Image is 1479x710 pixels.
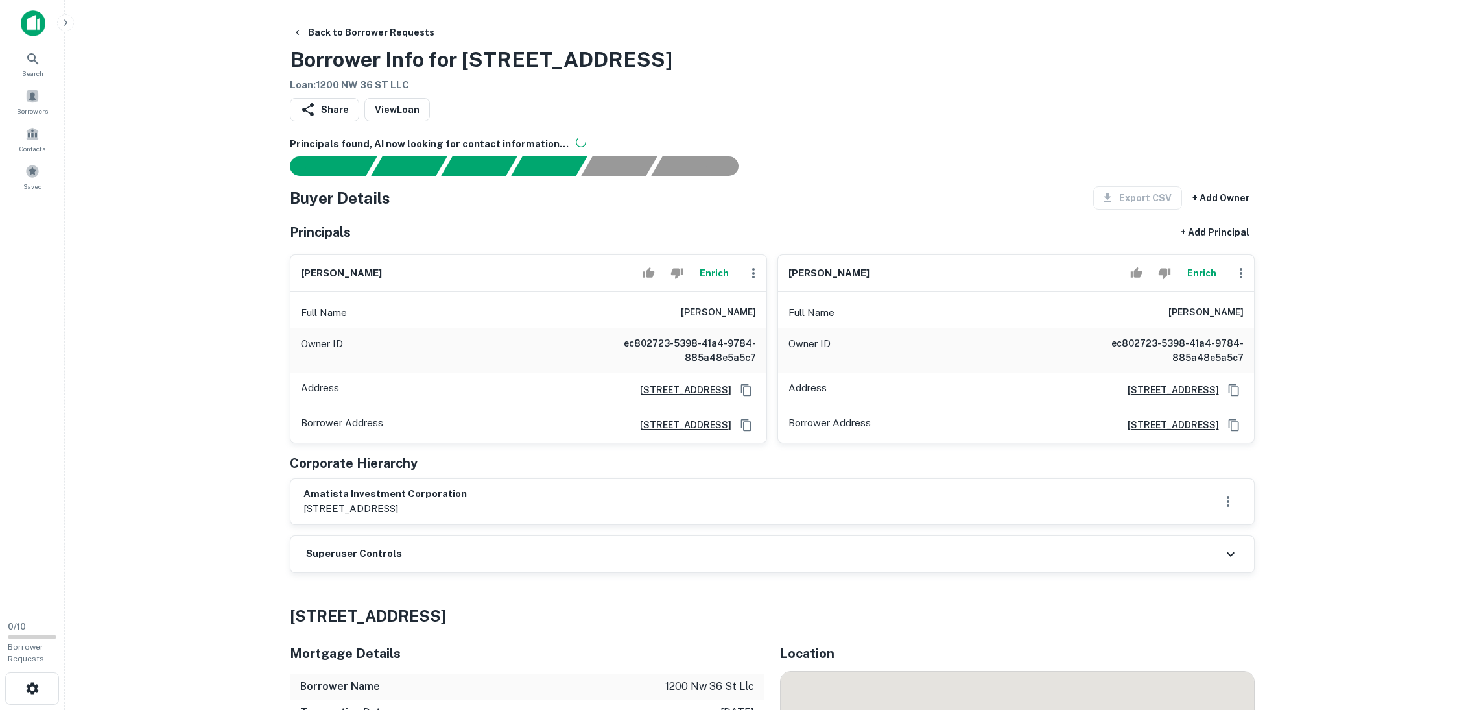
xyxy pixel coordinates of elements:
iframe: Chat Widget [1414,565,1479,627]
span: Contacts [19,143,45,154]
a: ViewLoan [364,98,430,121]
h6: ec802723-5398-41a4-9784-885a48e5a5c7 [600,336,756,365]
p: Borrower Address [301,415,383,435]
button: Back to Borrower Requests [287,21,440,44]
h6: [PERSON_NAME] [681,305,756,321]
a: Search [4,46,61,81]
a: [STREET_ADDRESS] [630,418,731,432]
div: Documents found, AI parsing details... [441,156,517,176]
h6: Principals found, AI now looking for contact information... [290,137,1255,152]
h6: [PERSON_NAME] [788,266,870,281]
span: Borrower Requests [8,643,44,663]
div: AI fulfillment process complete. [652,156,754,176]
h3: Borrower Info for [STREET_ADDRESS] [290,44,672,75]
button: Share [290,98,359,121]
span: Saved [23,181,42,191]
h5: Mortgage Details [290,644,764,663]
p: [STREET_ADDRESS] [303,501,467,517]
button: Copy Address [1224,415,1244,435]
p: Owner ID [301,336,343,365]
p: 1200 nw 36 st llc [665,679,754,694]
p: Full Name [788,305,834,321]
button: Accept [1125,260,1148,286]
button: Copy Address [737,415,756,435]
a: Borrowers [4,84,61,119]
button: Reject [1153,260,1176,286]
h5: Principals [290,223,351,242]
h6: ec802723-5398-41a4-9784-885a48e5a5c7 [1088,336,1244,365]
p: Address [788,380,827,400]
h6: Superuser Controls [306,546,402,561]
button: + Add Owner [1187,186,1255,210]
span: Search [22,68,43,79]
h5: Location [780,644,1255,663]
div: Sending borrower request to AI... [274,156,372,176]
a: [STREET_ADDRESS] [630,383,731,397]
a: Contacts [4,121,61,156]
span: 0 / 10 [8,622,26,631]
button: Enrich [694,260,735,286]
button: Accept [637,260,660,286]
h6: Borrower Name [300,679,380,694]
h6: [PERSON_NAME] [1168,305,1244,321]
p: Address [301,380,339,400]
h4: [STREET_ADDRESS] [290,604,1255,628]
button: Copy Address [737,380,756,400]
button: Reject [665,260,688,286]
a: Saved [4,159,61,194]
button: Enrich [1181,260,1223,286]
button: Copy Address [1224,380,1244,400]
h6: amatista investment corporation [303,487,467,502]
h5: Corporate Hierarchy [290,454,418,473]
a: [STREET_ADDRESS] [1117,383,1219,397]
h6: [PERSON_NAME] [301,266,382,281]
div: Principals found, AI now looking for contact information... [511,156,587,176]
div: Your request is received and processing... [371,156,447,176]
p: Borrower Address [788,415,871,435]
h4: Buyer Details [290,186,390,210]
img: capitalize-icon.png [21,10,45,36]
a: [STREET_ADDRESS] [1117,418,1219,432]
p: Owner ID [788,336,831,365]
h6: Loan : 1200 NW 36 ST LLC [290,78,672,93]
button: + Add Principal [1176,221,1255,244]
p: Full Name [301,305,347,321]
span: Borrowers [17,106,48,116]
div: Principals found, still searching for contact information. This may take time... [581,156,657,176]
